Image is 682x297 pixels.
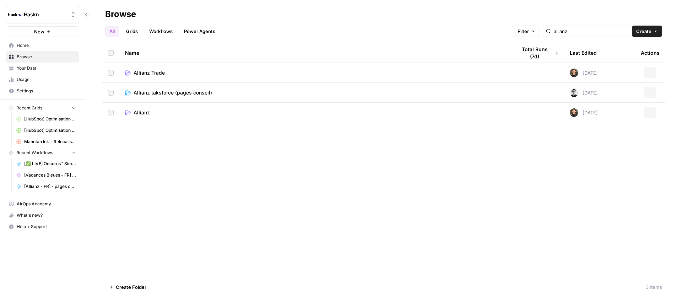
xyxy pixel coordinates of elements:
span: Settings [17,88,76,94]
a: [Allianz - FR] - pages conseil assurance vie 🪦 + FAQ [13,181,79,192]
button: Create [632,26,662,37]
a: AirOps Academy [6,198,79,210]
div: Browse [105,9,136,20]
a: Power Agents [180,26,220,37]
a: Allianz Trade [125,69,505,76]
a: Grids [122,26,142,37]
div: [DATE] [570,108,598,117]
span: Allianz Trade [134,69,165,76]
span: AirOps Academy [17,201,76,207]
button: Help + Support [6,221,79,232]
div: Total Runs (7d) [516,43,558,63]
button: Filter [513,26,540,37]
a: Browse [6,51,79,63]
button: Workspace: Haskn [6,6,79,23]
span: Manutan Int. - Relocalisation kit SEO Grid [24,139,76,145]
span: [✅ LIVE] Occurus™ Similarity Auto-Clustering [24,161,76,167]
span: Browse [17,54,76,60]
span: [Vacances Bleues - FR] Pages refonte sites hôtels - [GEOGRAPHIC_DATA] [24,172,76,178]
div: Actions [641,43,660,63]
a: [✅ LIVE] Occurus™ Similarity Auto-Clustering [13,158,79,169]
span: [HubSpot] Optimisation - Articles de blog [24,116,76,122]
button: Create Folder [105,281,151,293]
span: New [34,28,44,35]
a: Settings [6,85,79,97]
div: [DATE] [570,69,598,77]
span: Your Data [17,65,76,71]
div: [DATE] [570,88,598,97]
span: Recent Grids [16,105,42,111]
a: All [105,26,119,37]
span: Help + Support [17,223,76,230]
span: Recent Workflows [16,150,53,156]
span: [HubSpot] Optimisation - Articles de blog + outils [24,127,76,134]
span: Allianz taksforce (pages conseil) [134,89,212,96]
span: Haskn [24,11,67,18]
button: New [6,26,79,37]
a: [HubSpot] Optimisation - Articles de blog + outils [13,125,79,136]
span: Create [636,28,651,35]
a: Your Data [6,63,79,74]
span: Home [17,42,76,49]
button: Recent Workflows [6,147,79,158]
a: [HubSpot] Optimisation - Articles de blog [13,113,79,125]
a: Allianz taksforce (pages conseil) [125,89,505,96]
a: Home [6,40,79,51]
a: Allianz [125,109,505,116]
input: Search [554,28,626,35]
button: What's new? [6,210,79,221]
span: [Allianz - FR] - pages conseil assurance vie 🪦 + FAQ [24,183,76,190]
span: Allianz [134,109,150,116]
div: Name [125,43,505,63]
div: 3 Items [646,283,662,291]
a: Usage [6,74,79,85]
button: Recent Grids [6,103,79,113]
div: Last Edited [570,43,597,63]
span: Filter [518,28,529,35]
img: uhgcgt6zpiex4psiaqgkk0ok3li6 [570,108,578,117]
a: [Vacances Bleues - FR] Pages refonte sites hôtels - [GEOGRAPHIC_DATA] [13,169,79,181]
img: 5iwot33yo0fowbxplqtedoh7j1jy [570,88,578,97]
a: Manutan Int. - Relocalisation kit SEO Grid [13,136,79,147]
a: Workflows [145,26,177,37]
span: Usage [17,76,76,83]
img: uhgcgt6zpiex4psiaqgkk0ok3li6 [570,69,578,77]
img: Haskn Logo [8,8,21,21]
span: Create Folder [116,283,146,291]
